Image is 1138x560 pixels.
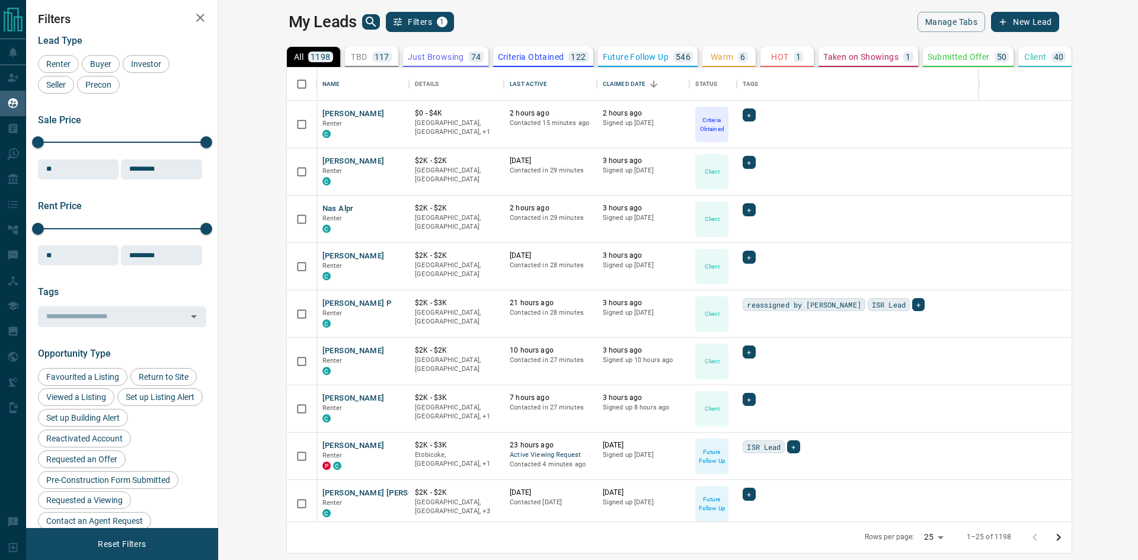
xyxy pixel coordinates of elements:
div: Seller [38,76,74,94]
p: 3 hours ago [603,345,684,356]
span: Seller [42,80,70,89]
p: Signed up [DATE] [603,166,684,175]
p: 117 [375,53,389,61]
p: [DATE] [603,440,684,450]
div: + [743,488,755,501]
div: condos.ca [322,414,331,423]
p: Future Follow Up [696,447,727,465]
button: New Lead [991,12,1059,32]
p: Signed up [DATE] [603,119,684,128]
div: Contact an Agent Request [38,512,151,530]
div: Return to Site [130,368,197,386]
span: Rent Price [38,200,82,212]
p: 1–25 of 1198 [967,532,1012,542]
span: Renter [322,167,343,175]
h1: My Leads [289,12,357,31]
span: Buyer [86,59,116,69]
span: ISR Lead [747,441,781,453]
span: + [747,251,751,263]
p: Signed up [DATE] [603,498,684,507]
span: Renter [322,309,343,317]
span: Renter [42,59,75,69]
p: 3 hours ago [603,393,684,403]
div: Name [322,68,340,101]
div: Name [317,68,410,101]
div: Favourited a Listing [38,368,127,386]
button: search button [362,14,380,30]
span: + [747,204,751,216]
span: Tags [38,286,59,297]
p: 3 hours ago [603,156,684,166]
p: Contacted 4 minutes ago [510,460,591,469]
p: Just Browsing [408,53,464,61]
p: [GEOGRAPHIC_DATA], [GEOGRAPHIC_DATA] [415,308,498,327]
p: $2K - $3K [415,440,498,450]
p: Future Follow Up [696,495,727,513]
span: reassigned by [PERSON_NAME] [747,299,861,311]
span: Lead Type [38,35,82,46]
button: [PERSON_NAME] [322,440,385,452]
div: Reactivated Account [38,430,131,447]
p: 2 hours ago [510,108,591,119]
button: [PERSON_NAME] P [322,298,392,309]
p: Contacted in 27 minutes [510,403,591,412]
p: [GEOGRAPHIC_DATA], [GEOGRAPHIC_DATA] [415,166,498,184]
div: condos.ca [322,130,331,138]
p: Contacted in 29 minutes [510,166,591,175]
div: Requested a Viewing [38,491,131,509]
div: + [743,345,755,359]
span: + [916,299,920,311]
div: Set up Listing Alert [117,388,203,406]
p: 21 hours ago [510,298,591,308]
span: Pre-Construction Form Submitted [42,475,174,485]
div: 25 [919,529,948,546]
div: Details [415,68,439,101]
button: [PERSON_NAME] [322,345,385,357]
p: $2K - $2K [415,345,498,356]
p: $0 - $4K [415,108,498,119]
p: York Crosstown, Midtown | Central, Toronto [415,498,498,516]
div: + [743,203,755,216]
span: ISR Lead [872,299,906,311]
button: [PERSON_NAME] [322,156,385,167]
p: 50 [997,53,1007,61]
div: Details [409,68,504,101]
button: Filters1 [386,12,454,32]
span: Contact an Agent Request [42,516,147,526]
div: + [743,251,755,264]
p: Client [705,262,720,271]
span: + [747,393,751,405]
div: Set up Building Alert [38,409,128,427]
p: Submitted Offer [928,53,990,61]
p: Future Follow Up [603,53,669,61]
div: condos.ca [322,272,331,280]
p: HOT [771,53,788,61]
p: 74 [471,53,481,61]
p: 10 hours ago [510,345,591,356]
div: condos.ca [322,509,331,517]
button: [PERSON_NAME] [322,251,385,262]
p: Signed up 10 hours ago [603,356,684,365]
p: Criteria Obtained [696,116,727,133]
p: 2 hours ago [510,203,591,213]
p: Signed up [DATE] [603,450,684,460]
span: Requested an Offer [42,455,122,464]
p: [DATE] [603,488,684,498]
p: Contacted 15 minutes ago [510,119,591,128]
p: [GEOGRAPHIC_DATA], [GEOGRAPHIC_DATA] [415,261,498,279]
p: Criteria Obtained [498,53,564,61]
p: [DATE] [510,156,591,166]
p: 40 [1054,53,1064,61]
p: Rows per page: [865,532,915,542]
div: Investor [123,55,170,73]
p: Contacted in 27 minutes [510,356,591,365]
div: Viewed a Listing [38,388,114,406]
span: Renter [322,404,343,412]
h2: Filters [38,12,206,26]
span: Renter [322,499,343,507]
div: condos.ca [322,177,331,185]
div: Status [689,68,737,101]
span: Active Viewing Request [510,450,591,460]
p: Signed up [DATE] [603,213,684,223]
p: Taken on Showings [823,53,899,61]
